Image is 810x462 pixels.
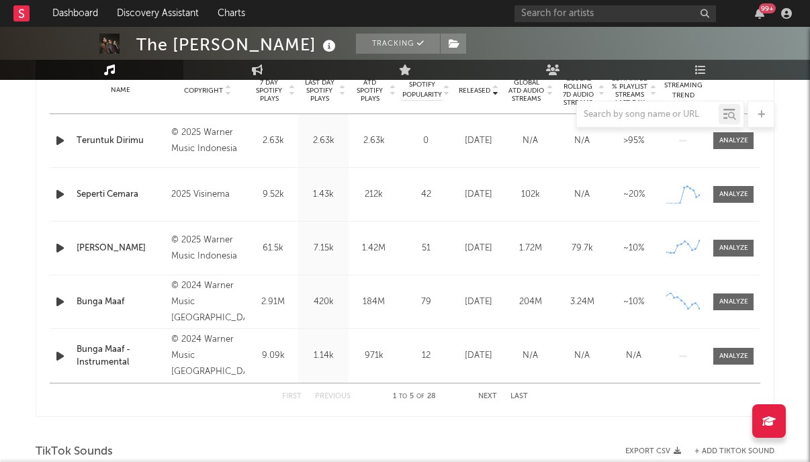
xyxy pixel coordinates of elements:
div: 184M [352,295,396,309]
span: Global ATD Audio Streams [508,79,545,103]
div: N/A [508,134,553,148]
div: © 2024 Warner Music [GEOGRAPHIC_DATA] [171,278,244,326]
div: 3.24M [559,295,604,309]
div: [DATE] [456,295,501,309]
div: 1.14k [302,349,345,363]
div: [DATE] [456,242,501,255]
div: 51 [402,242,449,255]
button: + Add TikTok Sound [694,448,774,455]
span: Estimated % Playlist Streams Last Day [611,75,648,107]
div: 204M [508,295,553,309]
button: Next [478,393,497,400]
a: [PERSON_NAME] [77,242,165,255]
div: 12 [402,349,449,363]
div: Global Streaming Trend (Last 60D) [663,71,703,111]
button: + Add TikTok Sound [681,448,774,455]
div: © 2025 Warner Music Indonesia [171,232,244,265]
div: 2.63k [352,134,396,148]
button: Tracking [356,34,440,54]
div: 102k [508,188,553,201]
div: 1.42M [352,242,396,255]
div: N/A [559,134,604,148]
div: 212k [352,188,396,201]
span: of [416,394,424,400]
span: Last Day Spotify Plays [302,79,337,103]
button: 99+ [755,8,764,19]
span: TikTok Sounds [36,444,113,460]
span: to [399,394,407,400]
div: 2025 Visinema [171,187,244,203]
div: 99 + [759,3,776,13]
div: 42 [402,188,449,201]
span: Spotify Popularity [402,80,442,100]
div: [DATE] [456,134,501,148]
div: 2.63k [302,134,345,148]
div: N/A [508,349,553,363]
div: N/A [559,188,604,201]
div: ~ 10 % [611,295,656,309]
div: © 2024 Warner Music [GEOGRAPHIC_DATA] [171,332,244,380]
span: Global Rolling 7D Audio Streams [559,75,596,107]
a: Teruntuk Dirimu [77,134,165,148]
button: Previous [315,393,351,400]
div: 79.7k [559,242,604,255]
span: Copyright [184,87,223,95]
div: 420k [302,295,345,309]
div: [DATE] [456,349,501,363]
button: First [282,393,302,400]
button: Last [510,393,528,400]
span: ATD Spotify Plays [352,79,388,103]
div: 7.15k [302,242,345,255]
button: Export CSV [625,447,681,455]
div: 2.63k [251,134,295,148]
div: Name [77,85,165,95]
div: N/A [559,349,604,363]
div: 9.52k [251,188,295,201]
a: Bunga Maaf - Instrumental [77,343,165,369]
div: 79 [402,295,449,309]
div: N/A [611,349,656,363]
input: Search for artists [514,5,716,22]
div: [DATE] [456,188,501,201]
div: >95% [611,134,656,148]
span: Released [459,87,490,95]
div: © 2025 Warner Music Indonesia [171,125,244,157]
div: ~ 10 % [611,242,656,255]
div: ~ 20 % [611,188,656,201]
div: 1.72M [508,242,553,255]
div: 0 [402,134,449,148]
div: 971k [352,349,396,363]
div: 9.09k [251,349,295,363]
a: Seperti Cemara [77,188,165,201]
div: 1.43k [302,188,345,201]
div: 1 5 28 [377,389,451,405]
input: Search by song name or URL [577,109,719,120]
div: 2.91M [251,295,295,309]
div: 61.5k [251,242,295,255]
a: Bunga Maaf [77,295,165,309]
div: The [PERSON_NAME] [136,34,339,56]
span: 7 Day Spotify Plays [251,79,287,103]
